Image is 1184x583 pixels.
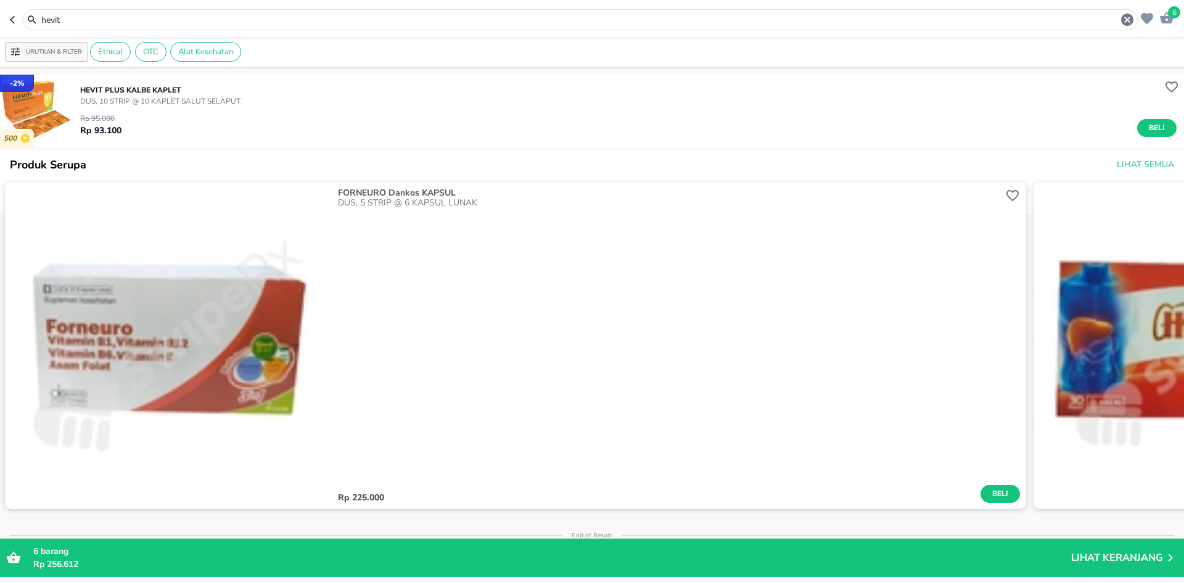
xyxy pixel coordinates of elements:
[80,96,240,107] p: DUS, 10 STRIP @ 10 KAPLET SALUT SELAPUT
[135,42,166,62] div: OTC
[1156,7,1174,27] button: 6
[338,188,1000,198] p: FORNEURO Dankos KAPSUL
[338,493,980,503] p: Rp 225.000
[5,182,332,509] img: ID106742-1.55b4b7c7-75ef-40f6-b089-e7b02e87f7e1.jpeg
[33,545,1071,558] p: barang
[80,113,121,124] p: Rp 95.000
[80,85,240,96] p: HEVIT PLUS Kalbe KAPLET
[170,42,241,62] div: Alat Kesehatan
[80,124,121,137] p: Rp 93.100
[10,78,24,89] p: - 2 %
[1137,119,1177,137] button: Beli
[136,46,166,57] span: OTC
[980,485,1020,503] button: Beli
[33,558,78,570] span: Rp 256.612
[5,42,88,62] button: Urutkan & Filter
[1117,157,1174,173] span: Lihat Semua
[26,48,82,57] p: Urutkan & Filter
[4,134,20,143] p: 500
[40,14,1120,27] input: Cari 4000+ produk di sini
[91,46,130,57] span: Ethical
[33,545,38,557] span: 6
[1112,154,1177,176] button: Lihat Semua
[990,487,1011,500] span: Beli
[1146,122,1167,134] span: Beli
[562,531,622,540] p: End of Result
[338,198,1003,208] p: DUS, 5 STRIP @ 6 KAPSUL LUNAK
[171,46,240,57] span: Alat Kesehatan
[90,42,131,62] div: Ethical
[1168,6,1180,19] span: 6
